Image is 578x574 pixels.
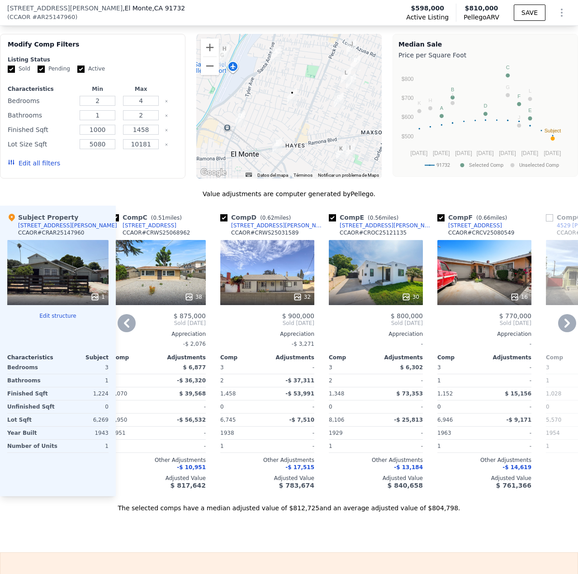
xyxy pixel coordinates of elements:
[329,213,402,222] div: Comp E
[220,404,224,410] span: 0
[201,57,219,75] button: Reducir
[340,229,407,236] div: CCAOR # CROC25121135
[378,400,423,413] div: -
[496,482,531,489] span: $ 761,366
[396,391,423,397] span: $ 73,353
[402,292,419,301] div: 30
[436,162,450,168] text: 91732
[345,143,355,159] div: 3815 Penn Mar Ave
[220,374,265,387] div: 2
[329,222,434,229] a: [STREET_ADDRESS][PERSON_NAME]
[285,377,314,384] span: -$ 37,311
[448,229,514,236] div: CCAOR # CRCV25080549
[292,341,314,347] span: -$ 3,271
[455,150,472,156] text: [DATE]
[112,330,206,338] div: Appreciation
[112,213,185,222] div: Comp C
[147,215,185,221] span: ( miles)
[267,354,314,361] div: Adjustments
[8,109,74,122] div: Bathrooms
[506,65,510,70] text: C
[351,56,360,71] div: 4575 La Madera Ave
[7,354,58,361] div: Characteristics
[546,404,550,410] span: 0
[78,85,118,93] div: Min
[8,66,15,73] input: Sold
[484,354,531,361] div: Adjustments
[282,312,314,320] span: $ 900,000
[329,391,344,397] span: 1,348
[402,76,414,82] text: $800
[269,440,314,452] div: -
[112,354,159,361] div: Comp
[262,215,275,221] span: 0.62
[448,222,502,229] div: [STREET_ADDRESS]
[7,13,77,22] div: ( )
[529,88,531,94] text: L
[394,464,423,470] span: -$ 13,184
[32,13,75,22] span: # AR25147960
[528,108,531,113] text: E
[483,103,487,108] text: D
[329,456,423,464] div: Other Adjustments
[517,94,521,99] text: F
[411,4,445,13] span: $598,000
[161,400,206,413] div: -
[486,440,531,452] div: -
[121,85,161,93] div: Max
[287,88,297,104] div: 11402 Basye St
[521,150,538,156] text: [DATE]
[220,440,265,452] div: 1
[417,100,421,106] text: K
[465,5,498,12] span: $810,000
[402,95,414,101] text: $700
[289,417,314,423] span: -$ 7,510
[437,417,453,423] span: 6,946
[179,391,206,397] span: $ 39,568
[7,213,78,222] div: Subject Property
[546,417,561,423] span: 5,570
[329,330,423,338] div: Appreciation
[165,114,168,118] button: Clear
[428,98,432,103] text: H
[123,4,185,13] span: , El Monte
[519,162,559,168] text: Unselected Comp
[499,150,516,156] text: [DATE]
[18,229,84,236] div: CCAOR # CRAR25147960
[60,361,109,374] div: 3
[174,312,206,320] span: $ 875,000
[506,85,510,90] text: G
[183,341,206,347] span: -$ 2,076
[346,39,356,55] div: 11722 Pickering Way
[400,364,423,371] span: $ 6,302
[437,475,531,482] div: Adjusted Value
[477,150,494,156] text: [DATE]
[329,427,374,439] div: 1929
[437,213,511,222] div: Comp F
[112,320,206,327] span: Sold [DATE]
[7,440,57,452] div: Number of Units
[398,40,572,49] div: Median Sale
[486,374,531,387] div: -
[293,292,311,301] div: 32
[8,40,178,56] div: Modify Comp Filters
[7,312,109,320] button: Edit structure
[112,391,127,397] span: 1,070
[329,440,374,452] div: 1
[437,354,484,361] div: Comp
[60,427,109,439] div: 1943
[60,414,109,426] div: 6,269
[159,354,206,361] div: Adjustments
[219,44,229,60] div: 4569 Whitney Dr
[7,374,56,387] div: Bathrooms
[364,215,402,221] span: ( miles)
[507,417,531,423] span: -$ 9,171
[152,5,185,12] span: , CA 91732
[231,229,298,236] div: CCAOR # CRWS25031589
[545,128,561,133] text: Subject
[437,338,531,350] div: -
[518,115,521,120] text: J
[112,440,157,452] div: 1
[220,320,314,327] span: Sold [DATE]
[201,38,219,56] button: Ampliar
